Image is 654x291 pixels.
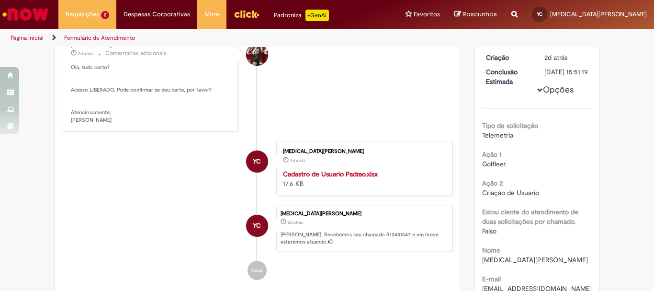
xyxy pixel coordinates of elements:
[544,53,589,62] div: 27/08/2025 10:50:53
[462,10,497,19] span: Rascunhos
[7,29,429,47] ul: Trilhas de página
[544,67,589,77] div: [DATE] 15:51:19
[482,208,578,226] b: Estou ciente do atendimento de duas solicitações por chamado.
[66,10,99,19] span: Requisições
[482,256,588,264] span: [MEDICAL_DATA][PERSON_NAME]
[283,169,442,188] div: 17.6 KB
[482,150,502,159] b: Ação 1
[281,211,447,217] div: [MEDICAL_DATA][PERSON_NAME]
[454,10,497,19] a: Rascunhos
[482,227,496,235] span: Falso
[1,5,50,24] img: ServiceNow
[482,246,500,255] b: Nome
[71,64,230,124] p: Olá, tudo certo? Acesso LIBERADO. Pode confirmar se deu certo, por favor? Atenciosamente, [PERSON...
[62,25,452,290] ul: Histórico de tíquete
[479,53,538,62] dt: Criação
[64,34,135,42] a: Formulário de Atendimento
[290,158,305,163] time: 27/08/2025 10:50:49
[305,10,329,21] p: +GenAi
[482,160,506,168] span: Golfleet
[283,149,442,154] div: [MEDICAL_DATA][PERSON_NAME]
[105,49,167,58] small: Comentários adicionais
[246,151,268,173] div: Yasmin Victoria Almeida Camargo
[482,275,501,283] b: E-mail
[234,7,259,21] img: click_logo_yellow_360x200.png
[288,220,303,225] time: 27/08/2025 10:50:53
[544,53,567,62] span: 2d atrás
[253,214,261,237] span: YC
[246,44,268,66] div: Beatriz Rosa Camillo
[62,206,452,252] li: Yasmin Victoria Almeida Camargo
[101,11,109,19] span: 2
[482,179,503,187] b: Ação 2
[482,188,539,197] span: Criação de Usuario
[204,10,219,19] span: More
[290,158,305,163] span: 2d atrás
[414,10,440,19] span: Favoritos
[479,67,538,86] dt: Conclusão Estimada
[482,121,538,130] b: Tipo de solicitação
[281,231,447,246] p: [PERSON_NAME]! Recebemos seu chamado R13451647 e em breve estaremos atuando.
[537,11,542,17] span: YC
[78,51,93,57] span: 2d atrás
[124,10,190,19] span: Despesas Corporativas
[246,215,268,237] div: Yasmin Victoria Almeida Camargo
[11,34,44,42] a: Página inicial
[78,51,93,57] time: 27/08/2025 11:42:13
[283,170,378,178] a: Cadastro de Usuario Padrao.xlsx
[253,150,261,173] span: YC
[274,10,329,21] div: Padroniza
[288,220,303,225] span: 2d atrás
[482,131,513,140] span: Telemetria
[544,53,567,62] time: 27/08/2025 10:50:53
[550,10,647,18] span: [MEDICAL_DATA][PERSON_NAME]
